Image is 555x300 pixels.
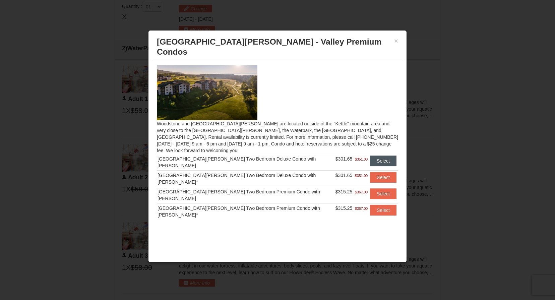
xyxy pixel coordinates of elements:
span: $301.65 [335,173,353,178]
div: [GEOGRAPHIC_DATA][PERSON_NAME] Two Bedroom Premium Condo with [PERSON_NAME] [158,188,334,202]
button: Select [370,188,396,199]
span: $367.00 [355,205,368,212]
div: [GEOGRAPHIC_DATA][PERSON_NAME] Two Bedroom Deluxe Condo with [PERSON_NAME] [158,156,334,169]
span: $315.25 [335,205,353,211]
button: Select [370,172,396,183]
button: Select [370,205,396,216]
span: $351.00 [355,156,368,163]
span: $315.25 [335,189,353,194]
button: × [394,38,398,44]
span: $367.00 [355,189,368,195]
span: $301.65 [335,156,353,162]
div: [GEOGRAPHIC_DATA][PERSON_NAME] Two Bedroom Premium Condo with [PERSON_NAME]* [158,205,334,218]
span: $351.00 [355,172,368,179]
span: [GEOGRAPHIC_DATA][PERSON_NAME] - Valley Premium Condos [157,37,381,56]
div: [GEOGRAPHIC_DATA][PERSON_NAME] Two Bedroom Deluxe Condo with [PERSON_NAME]* [158,172,334,185]
button: Select [370,156,396,166]
img: 19219041-4-ec11c166.jpg [157,65,257,120]
div: Woodstone and [GEOGRAPHIC_DATA][PERSON_NAME] are located outside of the "Kettle" mountain area an... [152,60,403,231]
